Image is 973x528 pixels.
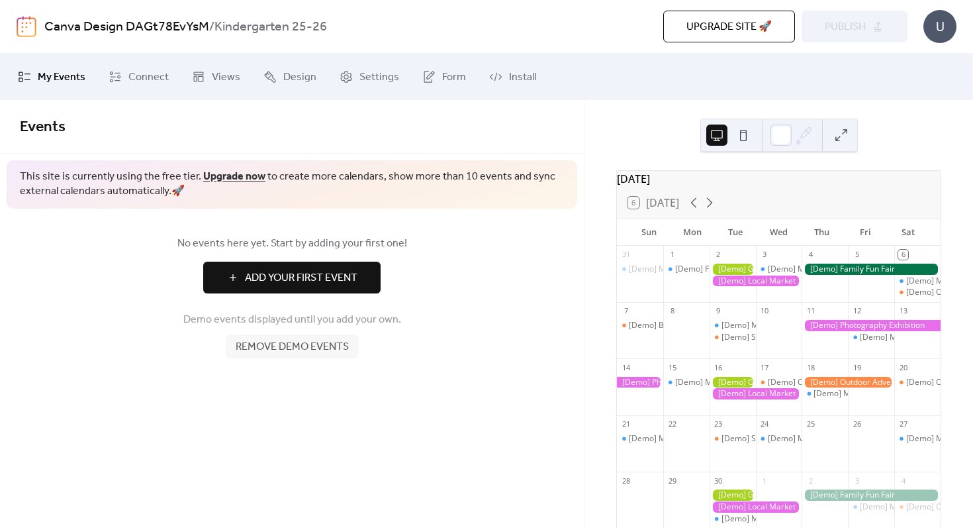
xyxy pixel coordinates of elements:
[760,419,770,429] div: 24
[756,377,802,388] div: [Demo] Culinary Cooking Class
[756,264,802,275] div: [Demo] Morning Yoga Bliss
[852,476,862,486] div: 3
[621,250,631,260] div: 31
[710,320,756,331] div: [Demo] Morning Yoga Bliss
[802,320,941,331] div: [Demo] Photography Exhibition
[802,490,941,501] div: [Demo] Family Fun Fair
[721,513,822,525] div: [Demo] Morning Yoga Bliss
[627,219,671,246] div: Sun
[806,250,815,260] div: 4
[686,19,772,35] span: Upgrade site 🚀
[710,332,756,343] div: [Demo] Seniors' Social Tea
[806,306,815,316] div: 11
[183,312,401,328] span: Demo events displayed until you add your own.
[898,476,908,486] div: 4
[760,362,770,372] div: 17
[621,419,631,429] div: 21
[894,287,941,298] div: [Demo] Open Mic Night
[675,377,776,388] div: [Demo] Morning Yoga Bliss
[894,502,941,513] div: [Demo] Open Mic Night
[710,388,802,399] div: [Demo] Local Market
[768,264,868,275] div: [Demo] Morning Yoga Bliss
[479,59,546,95] a: Install
[38,70,85,85] span: My Events
[721,320,822,331] div: [Demo] Morning Yoga Bliss
[203,262,381,293] button: Add Your First Event
[714,219,757,246] div: Tue
[226,335,359,358] button: Remove demo events
[757,219,800,246] div: Wed
[663,264,710,275] div: [Demo] Fitness Bootcamp
[710,502,802,513] div: [Demo] Local Market
[629,264,729,275] div: [Demo] Morning Yoga Bliss
[843,219,886,246] div: Fri
[203,166,265,187] a: Upgrade now
[621,362,631,372] div: 14
[20,113,66,142] span: Events
[802,264,941,275] div: [Demo] Family Fun Fair
[898,306,908,316] div: 13
[710,513,756,525] div: [Demo] Morning Yoga Bliss
[675,264,770,275] div: [Demo] Fitness Bootcamp
[923,10,956,43] div: U
[714,250,723,260] div: 2
[667,476,677,486] div: 29
[721,433,821,445] div: [Demo] Seniors' Social Tea
[209,15,214,40] b: /
[852,306,862,316] div: 12
[802,377,894,388] div: [Demo] Outdoor Adventure Day
[898,419,908,429] div: 27
[621,476,631,486] div: 28
[756,433,802,445] div: [Demo] Morning Yoga Bliss
[710,433,756,445] div: [Demo] Seniors' Social Tea
[8,59,95,95] a: My Events
[848,332,894,343] div: [Demo] Morning Yoga Bliss
[894,433,941,445] div: [Demo] Morning Yoga Bliss
[852,419,862,429] div: 26
[182,59,250,95] a: Views
[621,306,631,316] div: 7
[214,15,327,40] b: Kindergarten 25-26
[20,262,564,293] a: Add Your First Event
[283,70,316,85] span: Design
[806,419,815,429] div: 25
[714,476,723,486] div: 30
[20,170,564,199] span: This site is currently using the free tier. to create more calendars, show more than 10 events an...
[667,362,677,372] div: 15
[412,59,476,95] a: Form
[802,388,848,399] div: [Demo] Morning Yoga Bliss
[898,362,908,372] div: 20
[128,70,169,85] span: Connect
[667,250,677,260] div: 1
[663,377,710,388] div: [Demo] Morning Yoga Bliss
[860,502,960,513] div: [Demo] Morning Yoga Bliss
[44,15,209,40] a: Canva Design DAGt78EvYsM
[898,250,908,260] div: 6
[359,70,399,85] span: Settings
[714,306,723,316] div: 9
[617,171,941,187] div: [DATE]
[20,236,564,252] span: No events here yet. Start by adding your first one!
[800,219,843,246] div: Thu
[617,433,663,445] div: [Demo] Morning Yoga Bliss
[629,433,729,445] div: [Demo] Morning Yoga Bliss
[671,219,714,246] div: Mon
[710,490,756,501] div: [Demo] Gardening Workshop
[887,219,930,246] div: Sat
[667,419,677,429] div: 22
[760,306,770,316] div: 10
[894,377,941,388] div: [Demo] Open Mic Night
[212,70,240,85] span: Views
[806,362,815,372] div: 18
[714,362,723,372] div: 16
[860,332,960,343] div: [Demo] Morning Yoga Bliss
[617,320,663,331] div: [Demo] Book Club Gathering
[330,59,409,95] a: Settings
[760,476,770,486] div: 1
[236,339,349,355] span: Remove demo events
[254,59,326,95] a: Design
[710,276,802,287] div: [Demo] Local Market
[852,362,862,372] div: 19
[760,250,770,260] div: 3
[721,332,821,343] div: [Demo] Seniors' Social Tea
